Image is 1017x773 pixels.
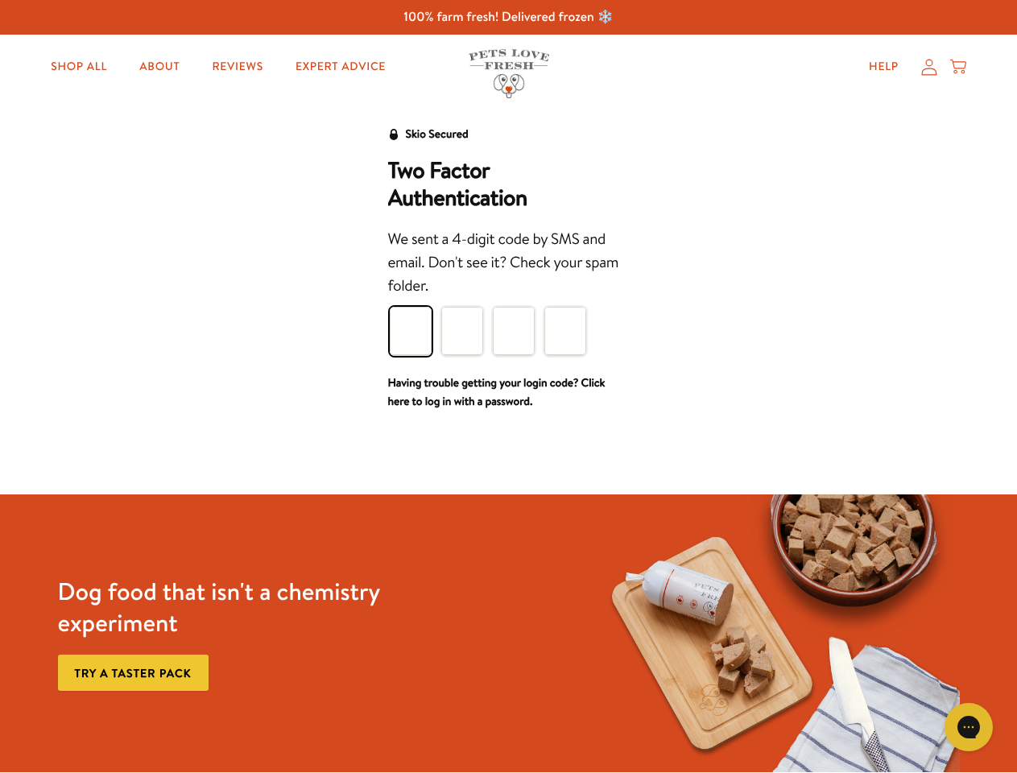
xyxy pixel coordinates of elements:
input: Please enter your pin code [493,307,535,355]
h3: Dog food that isn't a chemistry experiment [58,576,426,639]
iframe: Gorgias live chat messenger [936,697,1001,757]
a: Skio Secured [388,125,469,157]
img: Pets Love Fresh [469,49,549,98]
div: Skio Secured [406,125,469,144]
a: Expert Advice [283,51,399,83]
input: Please enter your pin code [390,307,432,355]
a: Shop All [38,51,120,83]
a: About [126,51,192,83]
a: Try a taster pack [58,655,209,691]
h2: Two Factor Authentication [388,157,630,212]
svg: Security [388,129,399,140]
span: We sent a 4-digit code by SMS and email. Don't see it? Check your spam folder. [388,229,618,296]
a: Reviews [199,51,275,83]
a: Having trouble getting your login code? Click here to log in with a password. [388,374,606,410]
img: Fussy [591,494,959,772]
input: Please enter your pin code [441,307,483,355]
input: Please enter your pin code [544,307,586,355]
a: Help [856,51,912,83]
